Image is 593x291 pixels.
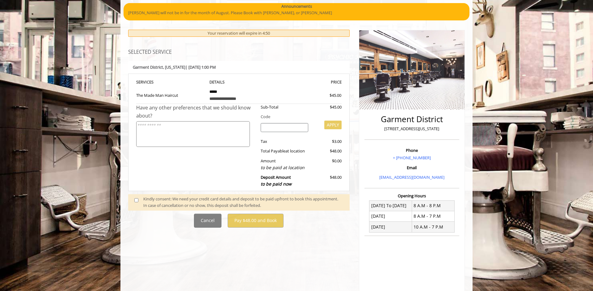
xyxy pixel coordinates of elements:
div: Amount [256,158,313,171]
div: $3.00 [313,138,341,145]
td: 8 A.M - 8 P.M [412,200,454,211]
th: SERVICE [136,79,205,86]
span: , [US_STATE] [163,64,185,70]
th: DETAILS [205,79,273,86]
span: S [151,79,154,85]
div: $48.00 [313,148,341,154]
td: [DATE] [369,222,412,232]
b: Announcements [281,3,312,10]
div: $48.00 [313,174,341,187]
b: Deposit Amount [261,174,292,187]
td: 10 A.M - 7 P.M [412,222,454,232]
div: Have any other preferences that we should know about? [136,104,256,120]
button: Cancel [194,214,221,228]
div: Kindly consent: We need your credit card details and deposit to be paid upfront to book this appo... [143,196,343,209]
h3: Opening Hours [364,194,459,198]
div: Your reservation will expire in 4:50 [128,30,350,37]
td: [DATE] To [DATE] [369,200,412,211]
h3: SELECTED SERVICE [128,49,350,55]
h2: Garment District [366,115,458,124]
td: [DATE] [369,211,412,221]
a: [EMAIL_ADDRESS][DOMAIN_NAME] [379,174,444,180]
b: Garment District | [DATE] 1:00 PM [133,64,216,70]
h3: Email [366,165,458,170]
div: $0.00 [313,158,341,171]
a: + [PHONE_NUMBER] [393,155,431,160]
td: 8 A.M - 7 P.M [412,211,454,221]
p: [STREET_ADDRESS][US_STATE] [366,126,458,132]
div: $45.00 [307,92,341,99]
p: [PERSON_NAME] will not be in for the month of August. Please Book with [PERSON_NAME], or [PERSON_... [128,10,465,16]
button: Pay $48.00 and Book [228,214,284,228]
div: $45.00 [313,104,341,110]
button: APPLY [324,121,342,129]
div: Total Payable [256,148,313,154]
th: PRICE [273,79,342,86]
div: to be paid at location [261,164,309,171]
span: at location [285,148,305,154]
div: Code [256,113,342,120]
div: Tax [256,138,313,145]
td: The Made Man Haircut [136,86,205,104]
span: to be paid now [261,181,292,187]
div: Sub-Total [256,104,313,110]
h3: Phone [366,148,458,152]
